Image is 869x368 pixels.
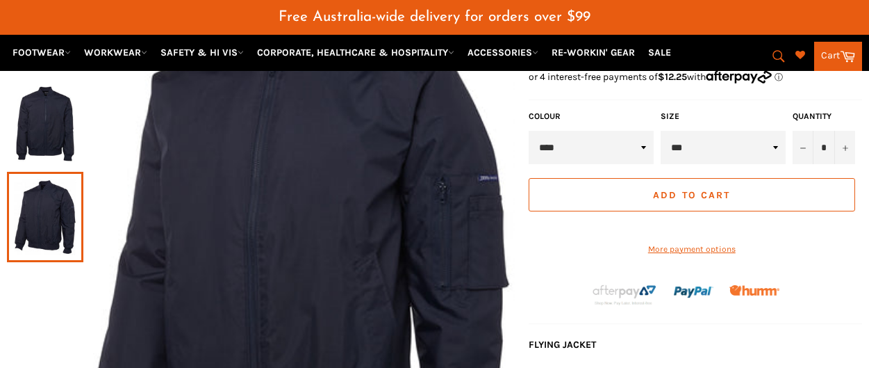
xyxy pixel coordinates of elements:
[653,189,730,201] span: Add to Cart
[529,178,855,211] button: Add to Cart
[591,283,658,306] img: Afterpay-Logo-on-dark-bg_large.png
[529,111,654,122] label: COLOUR
[14,86,76,162] img: JB'S 6FJ Flying Jacket - Workin Gear
[643,40,677,65] a: SALE
[674,272,714,312] img: paypal.png
[793,111,855,122] label: Quantity
[529,243,855,255] a: More payment options
[546,40,640,65] a: RE-WORKIN' GEAR
[793,131,813,164] button: Reduce item quantity by one
[7,40,76,65] a: FOOTWEAR
[279,10,590,24] span: Free Australia-wide delivery for orders over $99
[78,40,153,65] a: WORKWEAR
[251,40,460,65] a: CORPORATE, HEALTHCARE & HOSPITALITY
[462,40,544,65] a: ACCESSORIES
[529,339,596,351] strong: FLYING JACKET
[814,42,862,71] a: Cart
[661,111,786,122] label: Size
[834,131,855,164] button: Increase item quantity by one
[155,40,249,65] a: SAFETY & HI VIS
[729,285,779,295] img: Humm_core_logo_RGB-01_300x60px_small_195d8312-4386-4de7-b182-0ef9b6303a37.png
